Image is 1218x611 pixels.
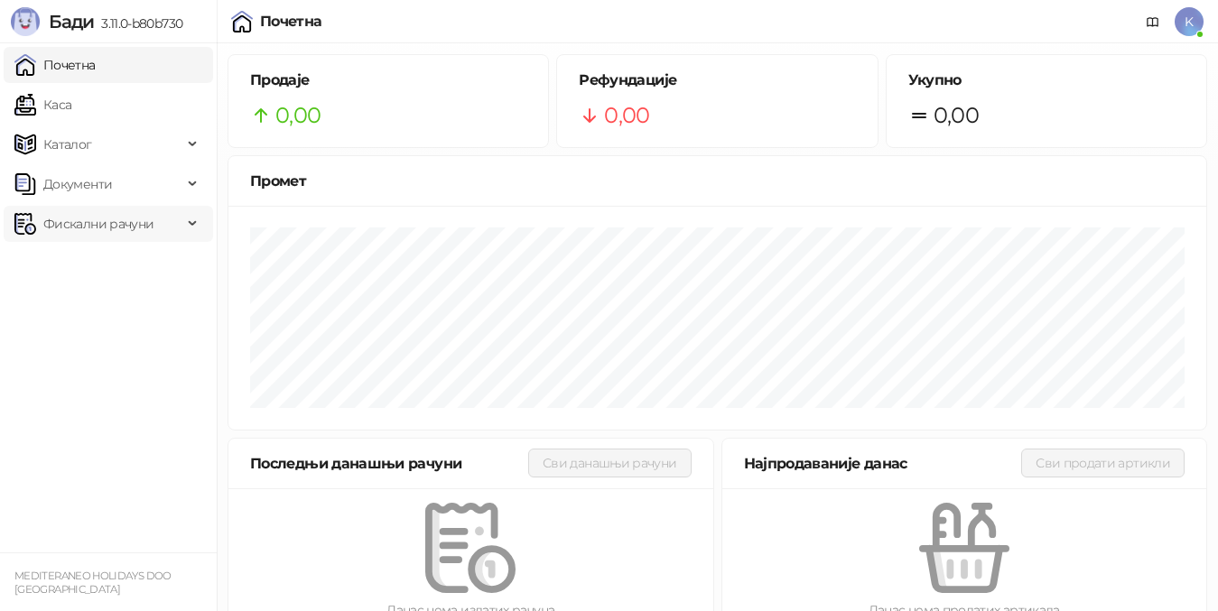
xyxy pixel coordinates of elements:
[250,69,526,91] h5: Продаје
[11,7,40,36] img: Logo
[1021,449,1185,477] button: Сви продати артикли
[260,14,322,29] div: Почетна
[1139,7,1167,36] a: Документација
[14,569,172,596] small: MEDITERANEO HOLIDAYS DOO [GEOGRAPHIC_DATA]
[604,98,649,133] span: 0,00
[94,15,182,32] span: 3.11.0-b80b730
[43,166,112,202] span: Документи
[579,69,855,91] h5: Рефундације
[14,47,96,83] a: Почетна
[49,11,94,32] span: Бади
[250,452,528,475] div: Последњи данашњи рачуни
[43,206,153,242] span: Фискални рачуни
[908,69,1185,91] h5: Укупно
[744,452,1022,475] div: Најпродаваније данас
[275,98,321,133] span: 0,00
[934,98,979,133] span: 0,00
[1175,7,1204,36] span: K
[14,87,71,123] a: Каса
[250,170,1185,192] div: Промет
[528,449,691,477] button: Сви данашњи рачуни
[43,126,92,162] span: Каталог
